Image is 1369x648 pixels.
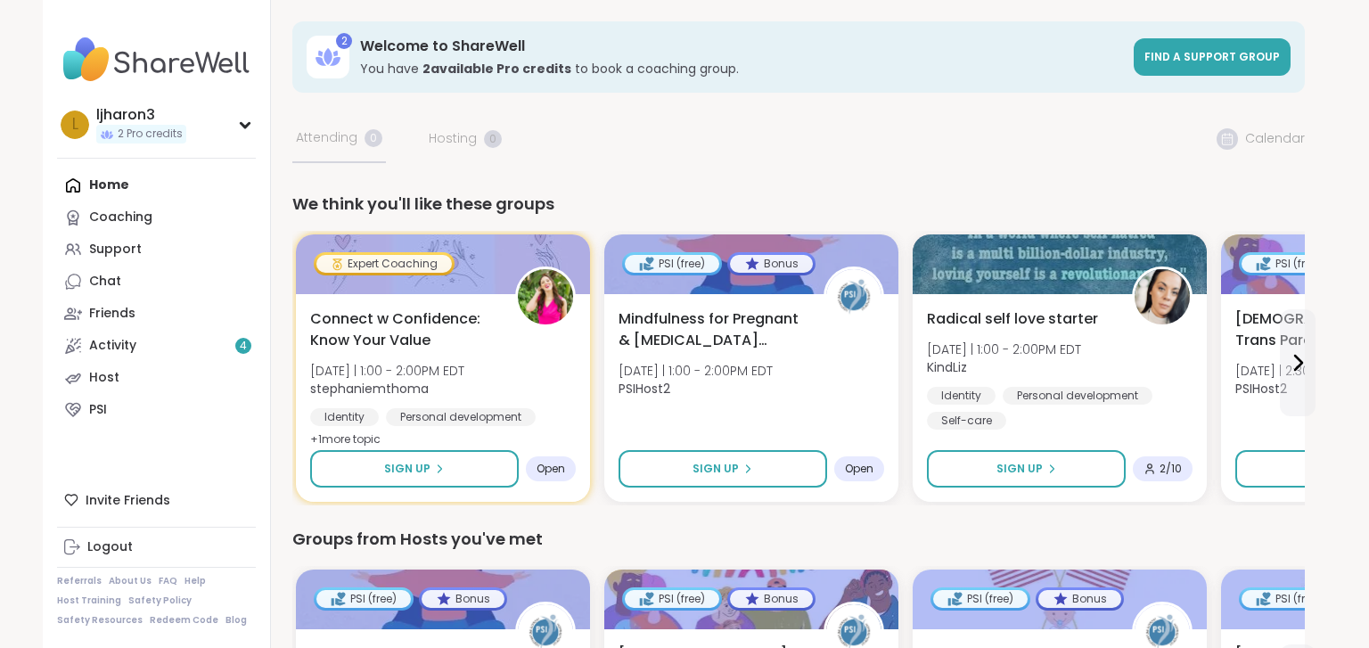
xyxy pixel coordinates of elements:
[225,614,247,627] a: Blog
[537,462,565,476] span: Open
[118,127,183,142] span: 2 Pro credits
[89,401,107,419] div: PSI
[619,380,670,398] b: PSIHost2
[422,60,571,78] b: 2 available Pro credit s
[89,337,136,355] div: Activity
[619,450,827,488] button: Sign Up
[310,408,379,426] div: Identity
[96,105,186,125] div: ljharon3
[57,29,256,91] img: ShareWell Nav Logo
[1242,255,1336,273] div: PSI (free)
[927,450,1126,488] button: Sign Up
[89,241,142,258] div: Support
[128,595,192,607] a: Safety Policy
[1003,387,1152,405] div: Personal development
[384,461,430,477] span: Sign Up
[292,527,1305,552] div: Groups from Hosts you've met
[933,590,1028,608] div: PSI (free)
[625,255,719,273] div: PSI (free)
[1235,380,1287,398] b: PSIHost2
[57,614,143,627] a: Safety Resources
[927,358,967,376] b: KindLiz
[927,340,1081,358] span: [DATE] | 1:00 - 2:00PM EDT
[310,450,519,488] button: Sign Up
[1135,269,1190,324] img: KindLiz
[360,60,1123,78] h3: You have to book a coaching group.
[1144,49,1280,64] span: Find a support group
[240,339,247,354] span: 4
[89,305,135,323] div: Friends
[150,614,218,627] a: Redeem Code
[386,408,536,426] div: Personal development
[927,387,996,405] div: Identity
[518,269,573,324] img: stephaniemthoma
[619,308,804,351] span: Mindfulness for Pregnant & [MEDICAL_DATA] Parents
[310,308,496,351] span: Connect w Confidence: Know Your Value
[72,113,78,136] span: l
[1134,38,1291,76] a: Find a support group
[57,595,121,607] a: Host Training
[57,330,256,362] a: Activity4
[57,298,256,330] a: Friends
[730,255,813,273] div: Bonus
[57,362,256,394] a: Host
[625,590,719,608] div: PSI (free)
[360,37,1123,56] h3: Welcome to ShareWell
[292,192,1305,217] div: We think you'll like these groups
[57,234,256,266] a: Support
[826,269,881,324] img: PSIHost2
[1160,462,1182,476] span: 2 / 10
[89,273,121,291] div: Chat
[87,538,133,556] div: Logout
[310,362,464,380] span: [DATE] | 1:00 - 2:00PM EDT
[57,575,102,587] a: Referrals
[57,394,256,426] a: PSI
[996,461,1043,477] span: Sign Up
[845,462,873,476] span: Open
[927,308,1098,330] span: Radical self love starter
[619,362,773,380] span: [DATE] | 1:00 - 2:00PM EDT
[57,201,256,234] a: Coaching
[310,380,429,398] b: stephaniemthoma
[57,531,256,563] a: Logout
[422,590,504,608] div: Bonus
[57,484,256,516] div: Invite Friends
[159,575,177,587] a: FAQ
[1242,590,1336,608] div: PSI (free)
[730,590,813,608] div: Bonus
[57,266,256,298] a: Chat
[316,590,411,608] div: PSI (free)
[1038,590,1121,608] div: Bonus
[184,575,206,587] a: Help
[89,209,152,226] div: Coaching
[316,255,452,273] div: Expert Coaching
[927,412,1006,430] div: Self-care
[89,369,119,387] div: Host
[109,575,152,587] a: About Us
[693,461,739,477] span: Sign Up
[336,33,352,49] div: 2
